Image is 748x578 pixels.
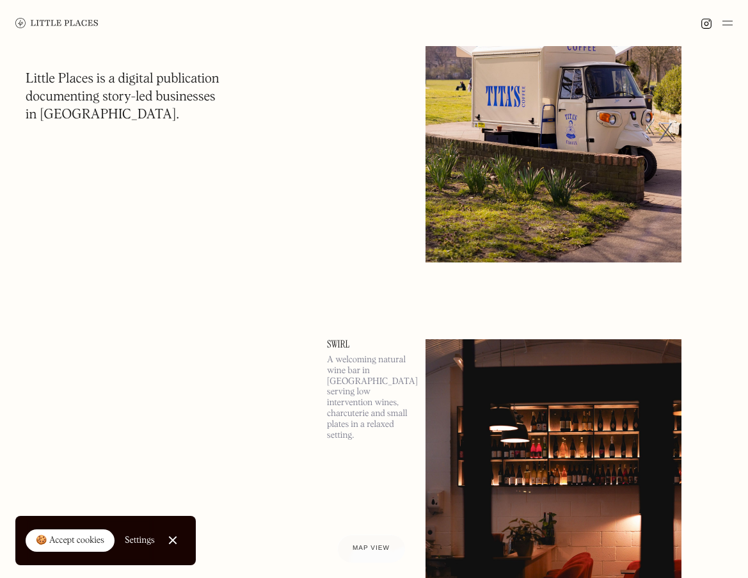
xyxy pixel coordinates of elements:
[36,534,104,547] div: 🍪 Accept cookies
[125,526,155,555] a: Settings
[160,527,186,553] a: Close Cookie Popup
[125,536,155,545] div: Settings
[26,529,115,552] a: 🍪 Accept cookies
[26,70,219,124] h1: Little Places is a digital publication documenting story-led businesses in [GEOGRAPHIC_DATA].
[327,355,410,440] p: A welcoming natural wine bar in [GEOGRAPHIC_DATA] serving low intervention wines, charcuterie and...
[337,534,405,563] a: Map view
[353,545,390,552] span: Map view
[327,339,410,349] a: Swirl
